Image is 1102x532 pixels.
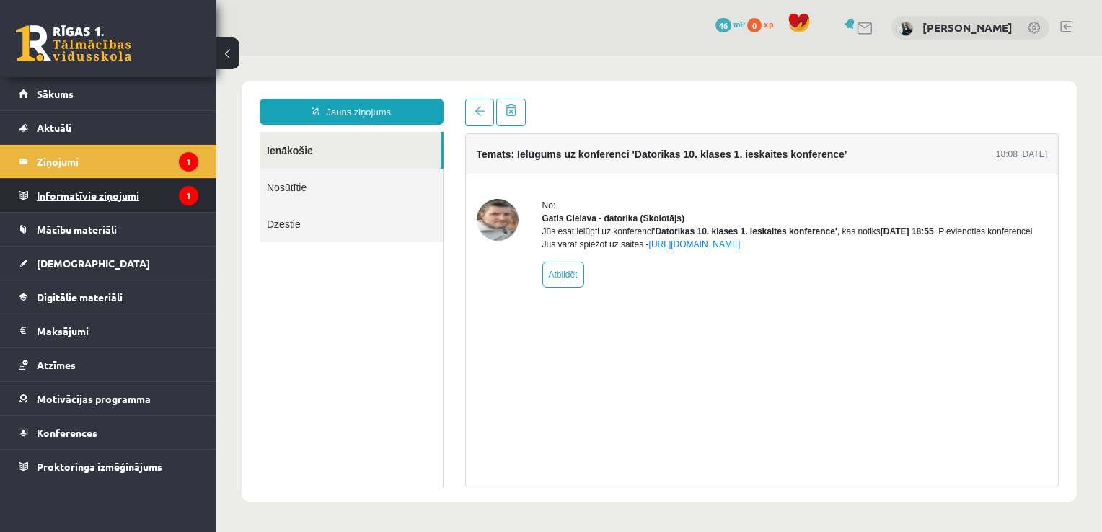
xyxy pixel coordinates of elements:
[37,358,76,371] span: Atzīmes
[899,22,913,36] img: Megija Simsone
[37,145,198,178] legend: Ziņojumi
[179,186,198,205] i: 1
[19,382,198,415] a: Motivācijas programma
[43,150,226,187] a: Dzēstie
[437,171,621,181] b: 'Datorikas 10. klases 1. ieskaites konference'
[19,348,198,381] a: Atzīmes
[922,20,1013,35] a: [PERSON_NAME]
[37,460,162,473] span: Proktoringa izmēģinājums
[43,113,226,150] a: Nosūtītie
[19,77,198,110] a: Sākums
[715,18,731,32] span: 46
[37,314,198,347] legend: Maksājumi
[37,223,117,236] span: Mācību materiāli
[37,392,151,405] span: Motivācijas programma
[19,111,198,144] a: Aktuāli
[433,184,524,194] a: [URL][DOMAIN_NAME]
[19,450,198,483] a: Proktoringa izmēģinājums
[19,179,198,212] a: Informatīvie ziņojumi1
[747,18,780,30] a: 0 xp
[764,18,773,30] span: xp
[37,179,198,212] legend: Informatīvie ziņojumi
[19,416,198,449] a: Konferences
[715,18,745,30] a: 46 mP
[37,426,97,439] span: Konferences
[326,169,832,195] div: Jūs esat ielūgti uz konferenci , kas notiks . Pievienoties konferencei Jūs varat spiežot uz saites -
[37,291,123,303] span: Digitālie materiāli
[19,280,198,314] a: Digitālie materiāli
[19,145,198,178] a: Ziņojumi1
[43,43,227,69] a: Jauns ziņojums
[326,206,368,232] a: Atbildēt
[16,25,131,61] a: Rīgas 1. Tālmācības vidusskola
[664,171,718,181] b: [DATE] 18:55
[326,143,832,156] div: No:
[260,93,631,105] h4: Temats: Ielūgums uz konferenci 'Datorikas 10. klases 1. ieskaites konference'
[747,18,762,32] span: 0
[179,152,198,172] i: 1
[37,257,150,270] span: [DEMOGRAPHIC_DATA]
[19,314,198,347] a: Maksājumi
[37,121,71,134] span: Aktuāli
[326,158,468,168] strong: Gatis Cielava - datorika (Skolotājs)
[260,143,302,185] img: Gatis Cielava - datorika
[19,247,198,280] a: [DEMOGRAPHIC_DATA]
[19,213,198,246] a: Mācību materiāli
[37,87,74,100] span: Sākums
[780,92,831,105] div: 18:08 [DATE]
[733,18,745,30] span: mP
[43,76,224,113] a: Ienākošie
